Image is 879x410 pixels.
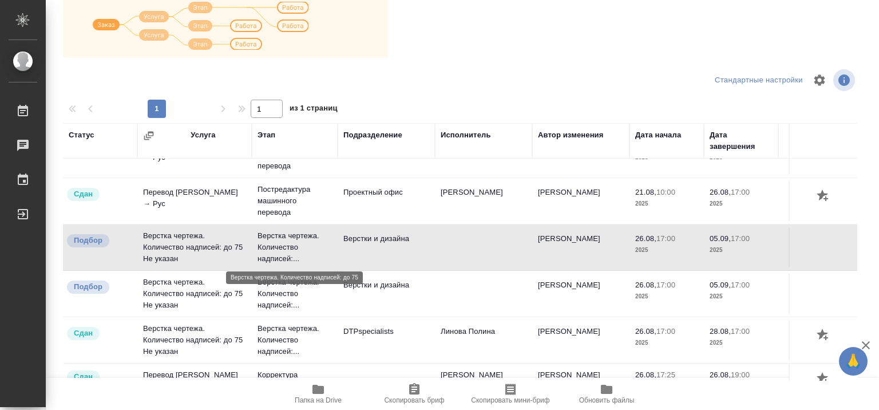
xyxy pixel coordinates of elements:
button: Скопировать мини-бриф [462,378,559,410]
p: 2025 [635,291,698,302]
button: Добавить оценку [814,187,833,206]
p: 30 [784,233,847,245]
p: 27 [784,279,847,291]
button: Обновить файлы [559,378,655,410]
td: [PERSON_NAME] [532,227,629,267]
td: [PERSON_NAME] [435,364,532,404]
p: 17:00 [656,327,675,336]
div: Дата начала [635,129,681,141]
p: Сдан [74,188,93,200]
p: 17:00 [731,188,750,196]
p: Постредактура машинного перевода [258,184,332,218]
p: страница [784,245,847,256]
p: Верстка чертежа. Количество надписей:... [258,323,332,357]
p: 17:00 [731,234,750,243]
div: Этап [258,129,275,141]
p: страница [784,337,847,349]
p: Подбор [74,281,102,293]
p: Верстка чертежа. Количество надписей:... [258,277,332,311]
p: 2025 [635,337,698,349]
span: Обновить файлы [579,396,635,404]
p: 26.08, [635,281,656,289]
span: Посмотреть информацию [833,69,857,91]
p: 26.08, [710,370,731,379]
button: Папка на Drive [270,378,366,410]
td: Верстки и дизайна [338,227,435,267]
td: Линова Полина [435,320,532,360]
button: 🙏 [839,347,868,376]
p: Сдан [74,371,93,383]
div: Услуга [191,129,215,141]
td: Верстки и дизайна [338,274,435,314]
div: Автор изменения [538,129,603,141]
td: Перевод [PERSON_NAME] → Рус [137,364,252,404]
td: Проектный офис [338,181,435,221]
p: 05.09, [710,234,731,243]
p: 2 340 [784,369,847,381]
button: Добавить оценку [814,326,833,345]
p: 26.08, [635,234,656,243]
p: 2025 [635,245,698,256]
td: Верстка чертежа. Количество надписей: до 75 Не указан [137,271,252,317]
span: из 1 страниц [290,101,338,118]
div: Исполнитель [441,129,491,141]
td: [PERSON_NAME] [532,320,629,360]
td: Верстка чертежа. Количество надписей: до 75 Не указан [137,317,252,363]
p: Сдан [74,328,93,339]
p: 2025 [710,198,773,210]
p: 45 [784,326,847,337]
p: 2025 [710,291,773,302]
p: Корректура [258,369,332,381]
td: [PERSON_NAME] [532,181,629,221]
p: 10:00 [656,188,675,196]
td: [PERSON_NAME] [435,181,532,221]
p: 17:00 [656,281,675,289]
p: 2025 [710,337,773,349]
p: 17:00 [656,234,675,243]
p: страница [784,291,847,302]
span: Папка на Drive [295,396,342,404]
td: DTPspecialists [338,320,435,360]
p: 19:00 [731,370,750,379]
td: Перевод [PERSON_NAME] → Рус [137,181,252,221]
p: Подбор [74,235,102,246]
div: split button [712,72,806,89]
div: Дата завершения [710,129,773,152]
p: слово [784,198,847,210]
td: Верстка чертежа. Количество надписей: до 75 Не указан [137,224,252,270]
p: 26.08, [635,327,656,336]
p: Верстка чертежа. Количество надписей:... [258,230,332,265]
p: 17:00 [731,281,750,289]
button: Скопировать бриф [366,378,462,410]
td: [PERSON_NAME] [532,364,629,404]
td: [PERSON_NAME] [532,274,629,314]
p: 17:25 [656,370,675,379]
p: 17:00 [731,327,750,336]
span: Скопировать мини-бриф [471,396,549,404]
div: Статус [69,129,94,141]
p: 2025 [710,245,773,256]
button: Сгруппировать [143,130,155,141]
p: 28.08, [710,327,731,336]
p: 26.08, [710,188,731,196]
p: 26.08, [635,370,656,379]
span: Настроить таблицу [806,66,833,94]
p: 21.08, [635,188,656,196]
span: 🙏 [844,349,863,373]
p: 2025 [635,198,698,210]
button: Добавить оценку [814,369,833,389]
span: Скопировать бриф [384,396,444,404]
p: 05.09, [710,281,731,289]
div: Подразделение [343,129,402,141]
p: 200 [784,187,847,198]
